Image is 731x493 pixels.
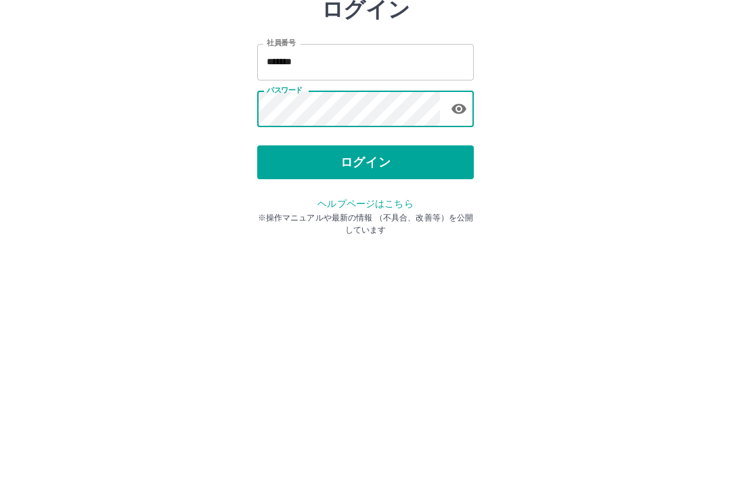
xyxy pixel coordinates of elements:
p: ※操作マニュアルや最新の情報 （不具合、改善等）を公開しています [257,300,474,325]
label: パスワード [267,174,303,184]
h2: ログイン [322,85,410,111]
button: ログイン [257,234,474,268]
a: ヘルプページはこちら [317,287,413,298]
label: 社員番号 [267,126,295,137]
